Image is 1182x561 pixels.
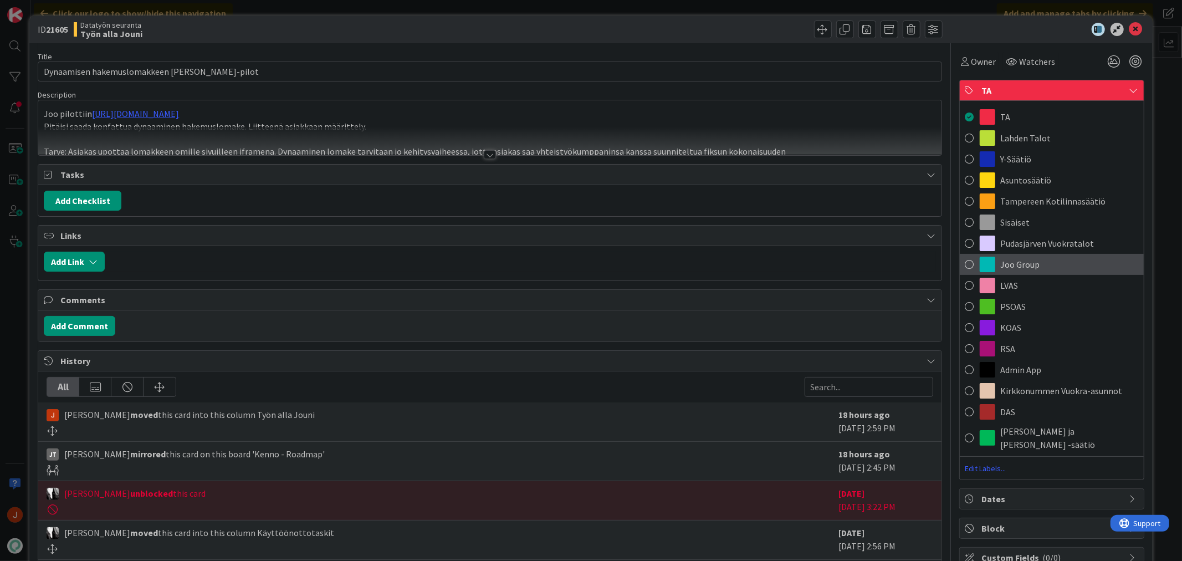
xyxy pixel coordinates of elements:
[38,23,68,36] span: ID
[1001,258,1040,271] span: Joo Group
[982,84,1124,97] span: TA
[60,354,921,368] span: History
[44,191,121,211] button: Add Checklist
[46,24,68,35] b: 21605
[1001,195,1106,208] span: Tampereen Kotilinnasäätiö
[805,377,933,397] input: Search...
[1001,279,1019,292] span: LVAS
[1001,405,1016,419] span: DAS
[1001,384,1123,397] span: Kirkkonummen Vuokra-asunnot
[1001,131,1051,145] span: Lahden Talot
[130,488,173,499] b: unblocked
[47,378,79,396] div: All
[839,526,933,554] div: [DATE] 2:56 PM
[23,2,50,15] span: Support
[1001,216,1030,229] span: Sisäiset
[64,447,325,461] span: [PERSON_NAME] this card on this board 'Kenno - Roadmap'
[839,408,933,436] div: [DATE] 2:59 PM
[839,488,865,499] b: [DATE]
[64,487,206,500] span: [PERSON_NAME] this card
[44,120,935,133] p: Pitäisi saada konfattua dynaaminen hakemuslomake. Liitteenä asiakkaan määrittely.
[839,409,891,420] b: 18 hours ago
[44,252,105,272] button: Add Link
[1001,152,1032,166] span: Y-Säätiö
[44,108,935,120] p: Joo pilottiin
[60,229,921,242] span: Links
[130,448,166,460] b: mirrored
[47,527,59,539] img: KV
[60,293,921,307] span: Comments
[130,409,158,420] b: moved
[839,527,865,538] b: [DATE]
[60,168,921,181] span: Tasks
[982,492,1124,506] span: Dates
[47,488,59,500] img: KV
[839,487,933,514] div: [DATE] 3:22 PM
[839,448,891,460] b: 18 hours ago
[38,90,76,100] span: Description
[44,316,115,336] button: Add Comment
[1001,342,1016,355] span: RSA
[1001,300,1026,313] span: PSOAS
[47,409,59,421] img: JM
[92,108,179,119] a: [URL][DOMAIN_NAME]
[1001,237,1094,250] span: Pudasjärven Vuokratalot
[64,408,315,421] span: [PERSON_NAME] this card into this column Työn alla Jouni
[960,463,1144,474] span: Edit Labels...
[38,62,941,81] input: type card name here...
[971,55,996,68] span: Owner
[1001,363,1042,376] span: Admin App
[1020,55,1056,68] span: Watchers
[1001,321,1022,334] span: KOAS
[64,526,334,539] span: [PERSON_NAME] this card into this column Käyttöönottotaskit
[982,522,1124,535] span: Block
[839,447,933,475] div: [DATE] 2:45 PM
[47,448,59,461] div: JT
[1001,110,1011,124] span: TA
[130,527,158,538] b: moved
[80,21,142,29] span: Datatyön seuranta
[1001,174,1052,187] span: Asuntosäätiö
[80,29,142,38] b: Työn alla Jouni
[1001,425,1138,451] span: [PERSON_NAME] ja [PERSON_NAME] -säätiö
[38,52,52,62] label: Title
